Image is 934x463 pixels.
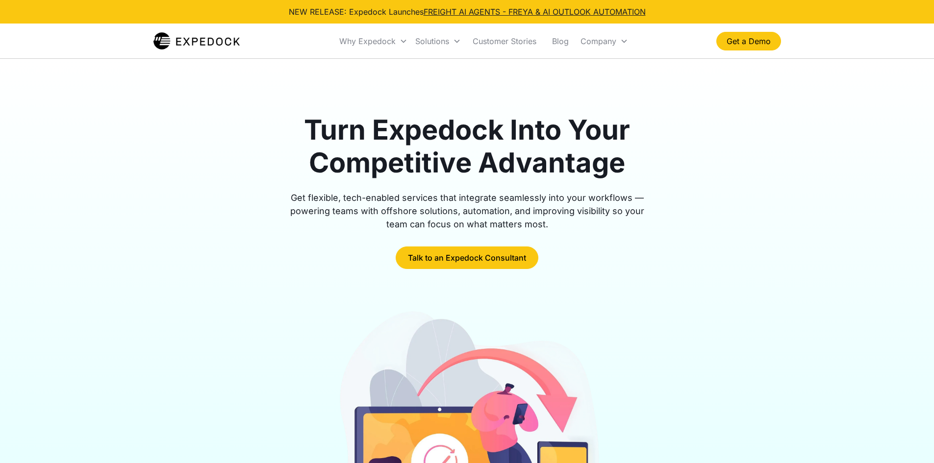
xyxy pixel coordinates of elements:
[335,24,411,58] div: Why Expedock
[289,6,646,18] div: NEW RELEASE: Expedock Launches
[577,24,632,58] div: Company
[465,24,544,58] a: Customer Stories
[279,114,656,179] h1: Turn Expedock Into Your Competitive Advantage
[544,24,577,58] a: Blog
[279,191,656,231] div: Get flexible, tech-enabled services that integrate seamlessly into your workflows — powering team...
[339,36,396,46] div: Why Expedock
[153,31,240,51] img: Expedock Logo
[411,24,465,58] div: Solutions
[716,32,781,50] a: Get a Demo
[415,36,449,46] div: Solutions
[153,31,240,51] a: home
[396,246,538,269] a: Talk to an Expedock Consultant
[581,36,616,46] div: Company
[424,7,646,17] a: FREIGHT AI AGENTS - FREYA & AI OUTLOOK AUTOMATION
